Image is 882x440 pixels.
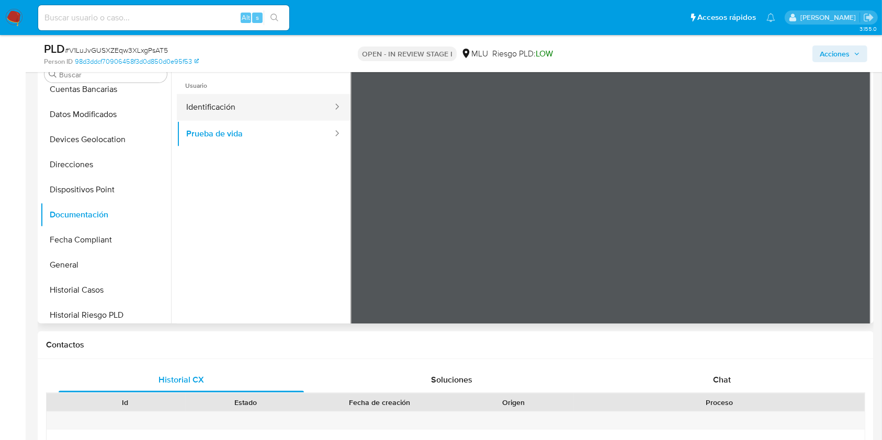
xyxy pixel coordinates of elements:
div: Fecha de creación [313,397,446,408]
a: 98d3ddcf70906458f3d0d850d0e95f53 [75,57,199,66]
span: s [256,13,259,22]
b: PLD [44,40,65,57]
button: Buscar [49,70,57,78]
div: Estado [193,397,299,408]
input: Buscar usuario o caso... [38,11,289,25]
p: OPEN - IN REVIEW STAGE I [358,47,457,61]
span: Historial CX [159,374,204,386]
span: Alt [242,13,250,22]
button: Fecha Compliant [40,227,171,252]
div: Id [72,397,178,408]
p: ximena.felix@mercadolibre.com [800,13,860,22]
button: Datos Modificados [40,102,171,127]
span: Accesos rápidos [697,12,756,23]
span: Chat [713,374,731,386]
button: Dispositivos Point [40,177,171,202]
span: 3.155.0 [860,25,877,33]
span: Riesgo PLD: [492,48,553,60]
button: Direcciones [40,152,171,177]
button: Historial Riesgo PLD [40,303,171,328]
span: Acciones [820,45,850,62]
span: Soluciones [431,374,472,386]
div: Proceso [581,397,857,408]
button: Acciones [812,45,867,62]
a: Salir [863,12,874,23]
input: Buscar [59,70,163,79]
b: Person ID [44,57,73,66]
div: Origen [460,397,567,408]
button: Historial Casos [40,277,171,303]
span: # V1LuJvGUSXZEqw3XLxgPsAT5 [65,45,168,55]
button: Cuentas Bancarias [40,77,171,102]
div: MLU [461,48,488,60]
a: Notificaciones [766,13,775,22]
span: LOW [536,48,553,60]
button: search-icon [264,10,285,25]
button: General [40,252,171,277]
button: Devices Geolocation [40,127,171,152]
h1: Contactos [46,340,865,350]
button: Documentación [40,202,171,227]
